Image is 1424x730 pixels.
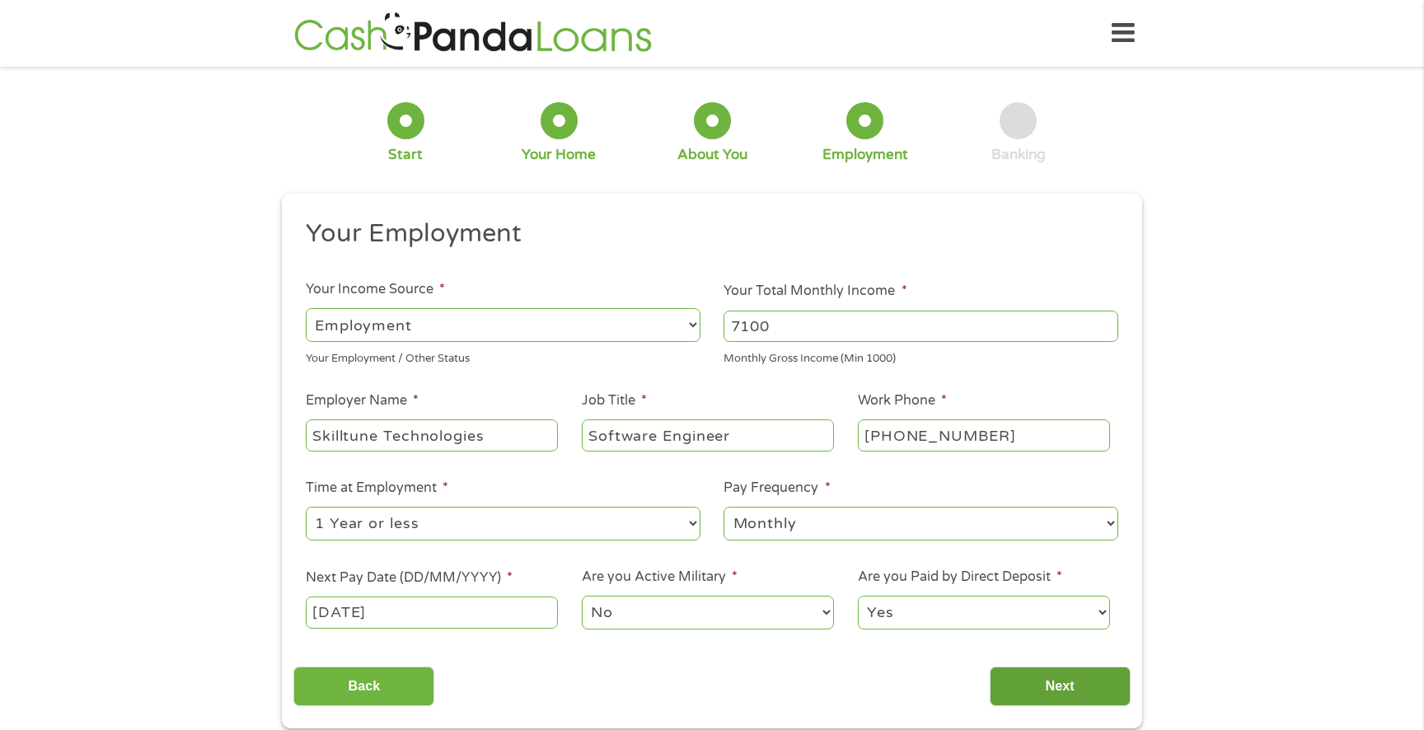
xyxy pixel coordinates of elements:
[306,345,700,367] div: Your Employment / Other Status
[306,392,419,409] label: Employer Name
[724,283,906,300] label: Your Total Monthly Income
[306,480,448,497] label: Time at Employment
[582,392,647,409] label: Job Title
[991,146,1046,164] div: Banking
[306,218,1107,250] h2: Your Employment
[858,392,947,409] label: Work Phone
[724,345,1118,367] div: Monthly Gross Income (Min 1000)
[306,281,445,298] label: Your Income Source
[677,146,747,164] div: About You
[582,569,738,586] label: Are you Active Military
[306,597,558,628] input: Use the arrow keys to pick a date
[724,480,830,497] label: Pay Frequency
[293,667,434,707] input: Back
[990,667,1131,707] input: Next
[289,10,657,57] img: GetLoanNow Logo
[858,419,1110,451] input: (231) 754-4010
[306,569,513,587] label: Next Pay Date (DD/MM/YYYY)
[858,569,1062,586] label: Are you Paid by Direct Deposit
[724,311,1118,342] input: 1800
[388,146,423,164] div: Start
[822,146,908,164] div: Employment
[306,419,558,451] input: Walmart
[582,419,834,451] input: Cashier
[522,146,596,164] div: Your Home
